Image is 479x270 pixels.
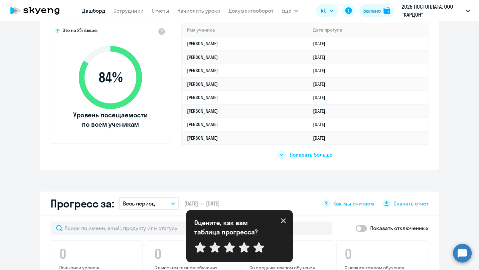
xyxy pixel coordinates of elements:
span: RU [321,7,327,15]
button: RU [316,4,338,17]
span: Как мы считаем [333,200,374,207]
a: [PERSON_NAME] [187,108,218,114]
input: Поиск по имени, email, продукту или статусу [51,221,332,235]
span: Показать больше [290,151,333,158]
div: Баланс [363,7,381,15]
h2: Прогресс за: [51,197,114,210]
a: [PERSON_NAME] [187,67,218,73]
a: [PERSON_NAME] [187,54,218,60]
a: [PERSON_NAME] [187,41,218,47]
a: Отчеты [152,7,169,14]
p: Оцените, как вам таблица прогресса? [194,218,267,237]
button: 2025 ПОСТОПЛАТА, ООО "КАРДОН" [398,3,473,19]
a: [DATE] [313,67,331,73]
a: [PERSON_NAME] [187,94,218,100]
a: [PERSON_NAME] [187,135,218,141]
span: [DATE] — [DATE] [184,200,220,207]
a: [PERSON_NAME] [187,81,218,87]
span: 84 % [72,69,149,85]
a: Сотрудники [113,7,144,14]
button: Ещё [281,4,298,17]
button: Балансbalance [359,4,394,17]
span: Скачать отчет [394,200,428,207]
img: balance [384,7,390,14]
a: [DATE] [313,108,331,114]
a: [DATE] [313,54,331,60]
a: [DATE] [313,81,331,87]
span: Уровень посещаемости по всем ученикам [72,110,149,129]
p: 2025 ПОСТОПЛАТА, ООО "КАРДОН" [401,3,463,19]
button: Весь период [119,197,179,210]
p: Показать отключенных [370,224,428,232]
a: [DATE] [313,121,331,127]
span: Это на 2% выше, [63,27,98,35]
a: Начислить уроки [177,7,221,14]
a: [DATE] [313,94,331,100]
a: [PERSON_NAME] [187,121,218,127]
a: Документооборот [229,7,273,14]
th: Имя ученика [182,23,308,37]
span: Ещё [281,7,291,15]
a: [DATE] [313,135,331,141]
a: [DATE] [313,41,331,47]
p: Весь период [123,200,155,207]
a: Дашборд [82,7,105,14]
th: Дата прогула [308,23,428,37]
